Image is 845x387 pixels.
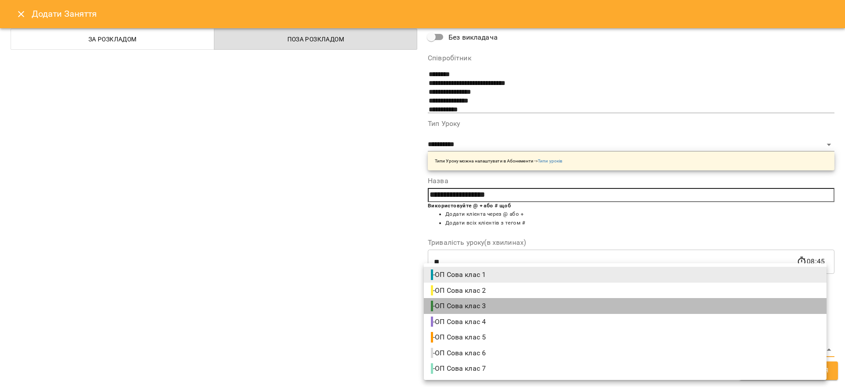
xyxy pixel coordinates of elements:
span: - ОП Сова клас 6 [431,348,488,358]
span: - ОП Сова клас 4 [431,317,488,327]
span: - ОП Сова клас 1 [431,269,488,280]
span: - ОП Сова клас 2 [431,285,488,296]
span: - ОП Сова клас 7 [431,363,488,374]
span: - ОП Сова клас 3 [431,301,488,311]
span: - ОП Сова клас 5 [431,332,488,343]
